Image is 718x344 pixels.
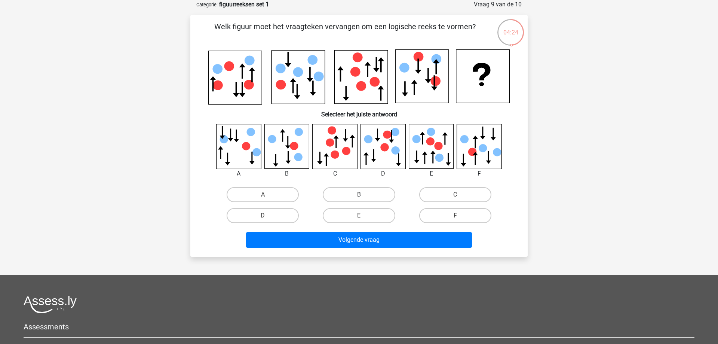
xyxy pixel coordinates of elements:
[196,2,218,7] small: Categorie:
[307,169,363,178] div: C
[227,208,299,223] label: D
[419,187,491,202] label: C
[211,169,267,178] div: A
[451,169,507,178] div: F
[497,18,525,37] div: 04:24
[323,187,395,202] label: B
[24,296,77,313] img: Assessly logo
[24,322,694,331] h5: Assessments
[259,169,315,178] div: B
[355,169,411,178] div: D
[419,208,491,223] label: F
[219,1,269,8] strong: figuurreeksen set 1
[227,187,299,202] label: A
[202,21,488,43] p: Welk figuur moet het vraagteken vervangen om een logische reeks te vormen?
[403,169,460,178] div: E
[202,105,516,118] h6: Selecteer het juiste antwoord
[246,232,472,248] button: Volgende vraag
[323,208,395,223] label: E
